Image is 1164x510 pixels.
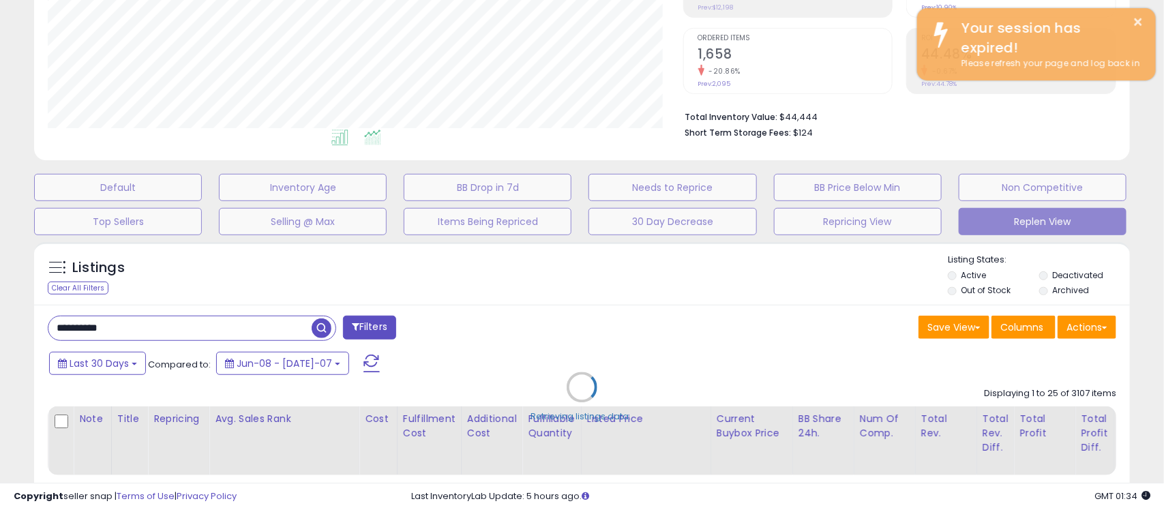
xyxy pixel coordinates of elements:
div: Please refresh your page and log back in [951,57,1146,70]
div: Retrieving listings data.. [531,411,633,423]
button: BB Drop in 7d [404,174,571,201]
li: $44,444 [685,108,1106,124]
b: Short Term Storage Fees: [685,127,792,138]
small: Prev: 10.90% [921,3,957,12]
strong: Copyright [14,490,63,502]
small: Prev: 44.78% [921,80,957,88]
span: $124 [794,126,814,139]
b: Total Inventory Value: [685,111,778,123]
button: Selling @ Max [219,208,387,235]
button: Non Competitive [959,174,1126,201]
button: Needs to Reprice [588,174,756,201]
button: Top Sellers [34,208,202,235]
h2: 1,658 [698,46,893,65]
button: × [1133,14,1144,31]
div: seller snap | | [14,490,237,503]
button: 30 Day Decrease [588,208,756,235]
button: Replen View [959,208,1126,235]
small: Prev: $12,198 [698,3,734,12]
small: Prev: 2,095 [698,80,731,88]
button: Repricing View [774,208,942,235]
button: BB Price Below Min [774,174,942,201]
span: Ordered Items [698,35,893,42]
small: -20.86% [704,66,741,76]
div: Your session has expired! [951,18,1146,57]
button: Inventory Age [219,174,387,201]
button: Items Being Repriced [404,208,571,235]
button: Default [34,174,202,201]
